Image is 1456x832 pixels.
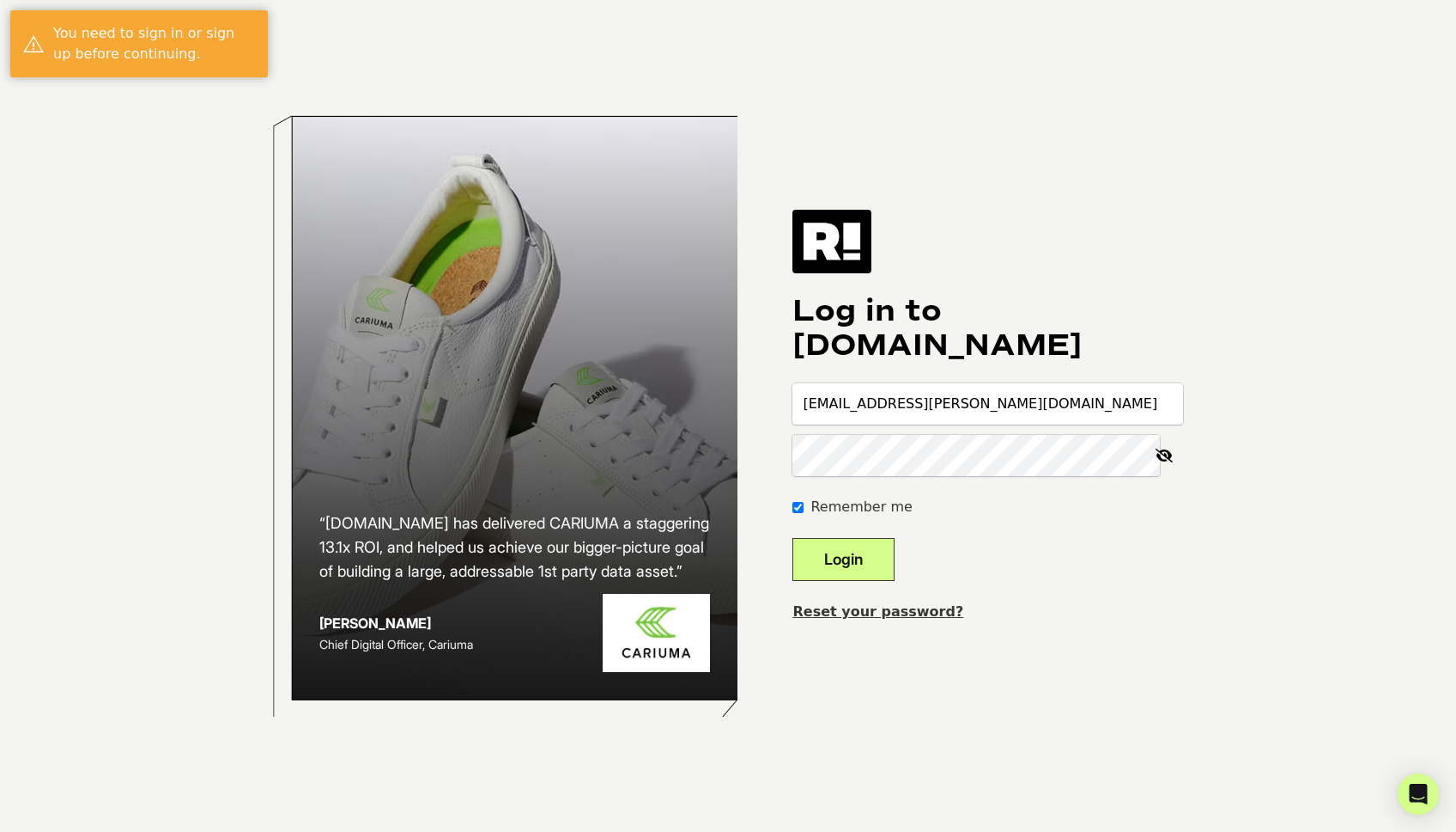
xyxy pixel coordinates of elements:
input: Email [792,383,1183,425]
span: Chief Digital Officer, Cariuma [319,637,473,652]
div: You need to sign in or sign up before continuing. [53,23,255,64]
button: Login [792,538,895,581]
a: Reset your password? [792,603,963,620]
strong: [PERSON_NAME] [319,615,431,632]
div: Open Intercom Messenger [1398,774,1439,815]
h2: “[DOMAIN_NAME] has delivered CARIUMA a staggering 13.1x ROI, and helped us achieve our bigger-pic... [319,511,711,584]
label: Remember me [810,497,912,517]
img: Cariuma [603,594,710,672]
img: Retention.com [792,210,871,273]
h1: Log in to [DOMAIN_NAME] [792,294,1183,363]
